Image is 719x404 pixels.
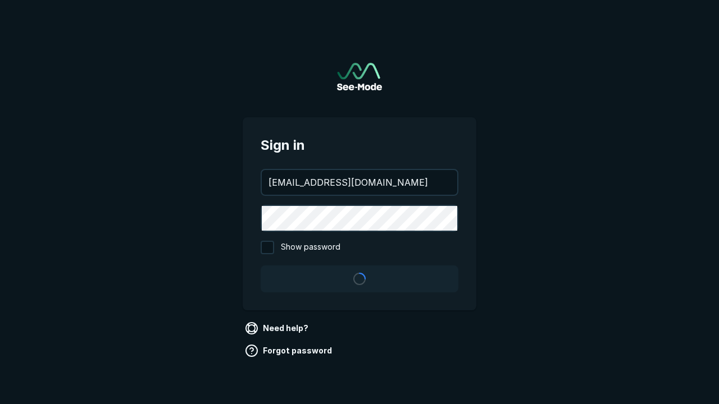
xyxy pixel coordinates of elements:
img: See-Mode Logo [337,63,382,90]
span: Show password [281,241,340,254]
a: Forgot password [243,342,336,360]
span: Sign in [261,135,458,155]
a: Need help? [243,319,313,337]
a: Go to sign in [337,63,382,90]
input: your@email.com [262,170,457,195]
